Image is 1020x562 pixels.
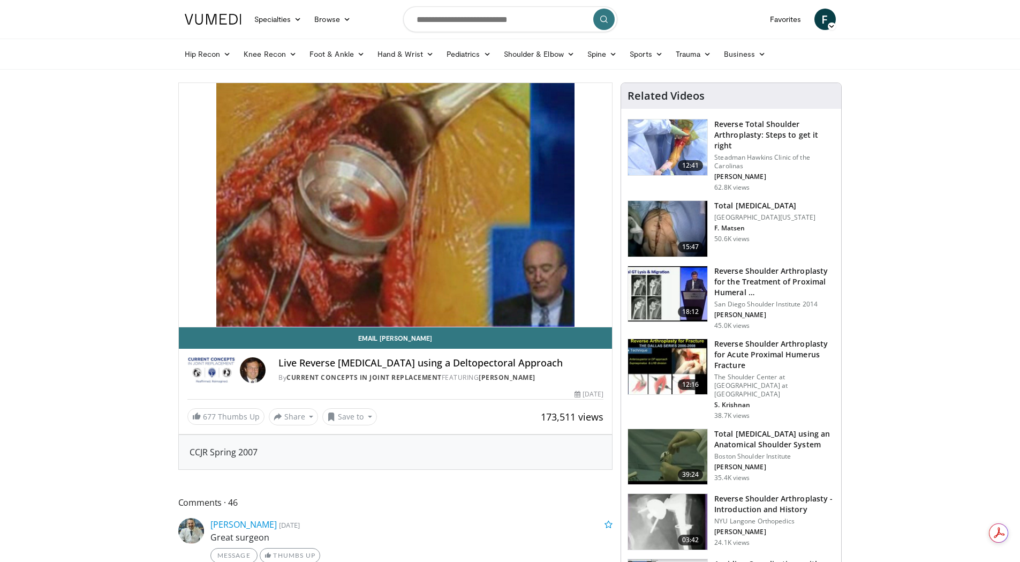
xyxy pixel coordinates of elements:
[628,201,707,257] img: 38826_0000_3.png.150x105_q85_crop-smart_upscale.jpg
[628,339,835,420] a: 12:16 Reverse Shoulder Arthroplasty for Acute Proximal Humerus Fracture The Shoulder Center at [G...
[628,266,707,322] img: Q2xRg7exoPLTwO8X4xMDoxOjA4MTsiGN.150x105_q85_crop-smart_upscale.jpg
[764,9,808,30] a: Favorites
[714,183,750,192] p: 62.8K views
[714,411,750,420] p: 38.7K views
[210,519,277,530] a: [PERSON_NAME]
[678,535,704,545] span: 03:42
[178,43,238,65] a: Hip Recon
[628,119,835,192] a: 12:41 Reverse Total Shoulder Arthroplasty: Steps to get it right Steadman Hawkins Clinic of the C...
[714,401,835,409] p: S. Krishnan
[403,6,617,32] input: Search topics, interventions
[714,517,835,526] p: NYU Langone Orthopedics
[717,43,772,65] a: Business
[714,200,815,211] h3: Total [MEDICAL_DATA]
[178,496,613,509] span: Comments 46
[541,410,603,423] span: 173,511 views
[628,266,835,330] a: 18:12 Reverse Shoulder Arthroplasty for the Treatment of Proximal Humeral … San Diego Shoulder In...
[714,173,835,181] p: [PERSON_NAME]
[190,446,602,459] div: CCJR Spring 2007
[278,357,603,369] h4: Live Reverse [MEDICAL_DATA] using a Deltopectoral Approach
[628,429,835,485] a: 39:24 Total [MEDICAL_DATA] using an Anatomical Shoulder System Boston Shoulder Institute [PERSON_...
[371,43,440,65] a: Hand & Wrist
[628,200,835,257] a: 15:47 Total [MEDICAL_DATA] [GEOGRAPHIC_DATA][US_STATE] F. Matsen 50.6K views
[303,43,371,65] a: Foot & Ankle
[628,494,707,550] img: zucker_4.png.150x105_q85_crop-smart_upscale.jpg
[179,327,613,349] a: Email [PERSON_NAME]
[279,520,300,530] small: [DATE]
[575,389,603,399] div: [DATE]
[678,306,704,317] span: 18:12
[248,9,308,30] a: Specialties
[286,373,442,382] a: Current Concepts in Joint Replacement
[581,43,623,65] a: Spine
[278,373,603,383] div: By FEATURING
[440,43,497,65] a: Pediatrics
[187,357,236,383] img: Current Concepts in Joint Replacement
[714,153,835,170] p: Steadman Hawkins Clinic of the Carolinas
[814,9,836,30] a: F
[628,493,835,550] a: 03:42 Reverse Shoulder Arthroplasty - Introduction and History NYU Langone Orthopedics [PERSON_NA...
[669,43,718,65] a: Trauma
[178,518,204,544] img: Avatar
[628,339,707,395] img: butch_reverse_arthroplasty_3.png.150x105_q85_crop-smart_upscale.jpg
[714,429,835,450] h3: Total [MEDICAL_DATA] using an Anatomical Shoulder System
[240,357,266,383] img: Avatar
[678,469,704,480] span: 39:24
[714,528,835,536] p: [PERSON_NAME]
[678,379,704,390] span: 12:16
[714,213,815,222] p: [GEOGRAPHIC_DATA][US_STATE]
[714,300,835,309] p: San Diego Shoulder Institute 2014
[714,321,750,330] p: 45.0K views
[187,408,265,425] a: 677 Thumbs Up
[714,235,750,243] p: 50.6K views
[322,408,377,425] button: Save to
[714,311,835,319] p: [PERSON_NAME]
[497,43,581,65] a: Shoulder & Elbow
[714,493,835,515] h3: Reverse Shoulder Arthroplasty - Introduction and History
[678,242,704,252] span: 15:47
[714,224,815,233] p: F. Matsen
[628,429,707,485] img: 38824_0000_3.png.150x105_q85_crop-smart_upscale.jpg
[678,160,704,171] span: 12:41
[185,14,241,25] img: VuMedi Logo
[623,43,669,65] a: Sports
[210,531,613,544] p: Great surgeon
[237,43,303,65] a: Knee Recon
[269,408,319,425] button: Share
[628,119,707,175] img: 326034_0000_1.png.150x105_q85_crop-smart_upscale.jpg
[714,373,835,399] p: The Shoulder Center at [GEOGRAPHIC_DATA] at [GEOGRAPHIC_DATA]
[714,339,835,371] h3: Reverse Shoulder Arthroplasty for Acute Proximal Humerus Fracture
[203,411,216,422] span: 677
[479,373,535,382] a: [PERSON_NAME]
[714,452,835,461] p: Boston Shoulder Institute
[714,266,835,298] h3: Reverse Shoulder Arthroplasty for the Treatment of Proximal Humeral …
[714,538,750,547] p: 24.1K views
[179,83,613,327] video-js: Video Player
[628,89,705,102] h4: Related Videos
[308,9,357,30] a: Browse
[714,463,835,471] p: [PERSON_NAME]
[714,474,750,482] p: 35.4K views
[714,119,835,151] h3: Reverse Total Shoulder Arthroplasty: Steps to get it right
